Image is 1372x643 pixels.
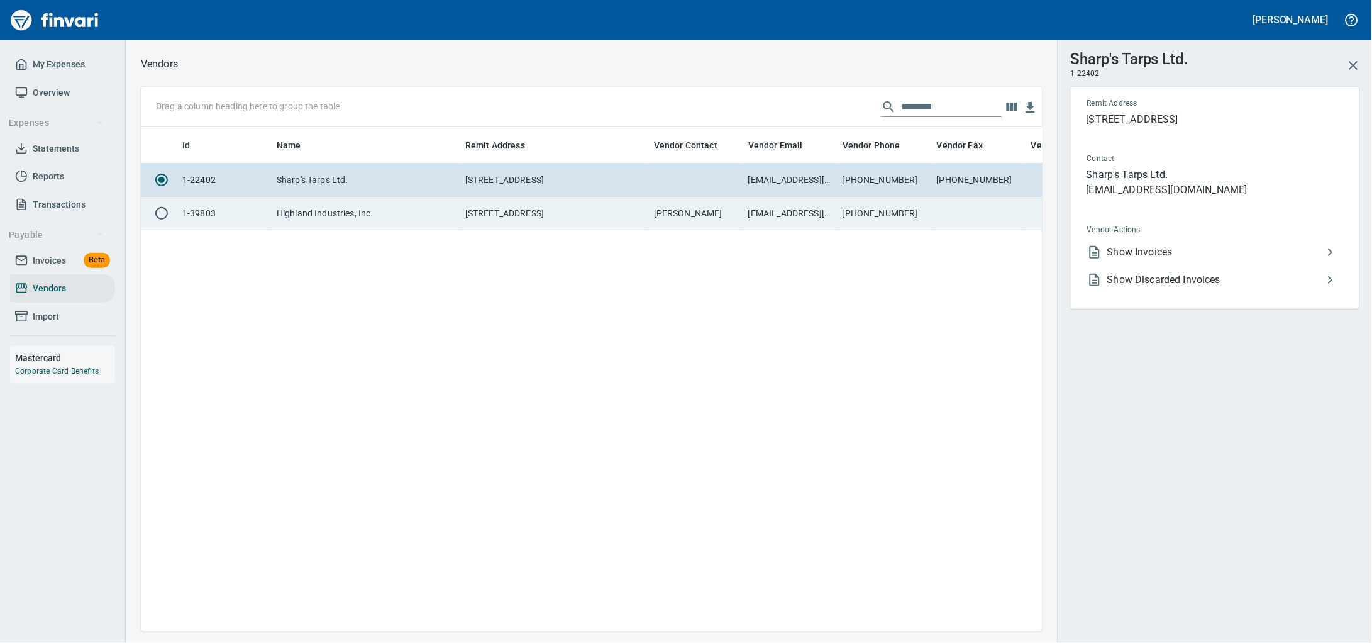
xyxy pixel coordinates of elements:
[10,191,115,219] a: Transactions
[465,138,525,153] span: Remit Address
[1031,138,1080,153] span: Vendor URL
[33,253,66,269] span: Invoices
[15,367,99,376] a: Corporate Card Benefits
[15,351,115,365] h6: Mastercard
[277,138,318,153] span: Name
[272,164,460,197] td: Sharp's Tarps Ltd.
[460,197,649,230] td: [STREET_ADDRESS]
[156,100,340,113] p: Drag a column heading here to group the table
[743,164,838,197] td: [EMAIL_ADDRESS][DOMAIN_NAME]
[843,138,900,153] span: Vendor Phone
[1021,98,1040,117] button: Download Table
[9,115,104,131] span: Expenses
[1031,138,1096,153] span: Vendor URL
[654,138,734,153] span: Vendor Contact
[843,138,917,153] span: Vendor Phone
[1087,224,1241,237] span: Vendor Actions
[33,169,64,184] span: Reports
[33,141,79,157] span: Statements
[9,227,104,243] span: Payable
[33,281,66,296] span: Vendors
[8,5,102,35] img: Finvari
[10,135,115,163] a: Statements
[10,50,115,79] a: My Expenses
[465,138,541,153] span: Remit Address
[838,197,932,230] td: [PHONE_NUMBER]
[182,138,206,153] span: Id
[649,197,743,230] td: [PERSON_NAME]
[1107,245,1323,260] span: Show Invoices
[182,138,190,153] span: Id
[932,164,1026,197] td: [PHONE_NUMBER]
[937,138,983,153] span: Vendor Fax
[10,303,115,331] a: Import
[748,138,803,153] span: Vendor Email
[177,197,272,230] td: 1-39803
[1002,98,1021,116] button: Choose columns to display
[141,57,178,72] nav: breadcrumb
[10,274,115,303] a: Vendors
[1250,10,1332,30] button: [PERSON_NAME]
[33,85,70,101] span: Overview
[84,253,110,267] span: Beta
[10,162,115,191] a: Reports
[1087,112,1343,127] p: [STREET_ADDRESS]
[937,138,1000,153] span: Vendor Fax
[1087,153,1228,165] span: Contact
[1071,68,1100,81] span: 1-22402
[33,309,59,325] span: Import
[838,164,932,197] td: [PHONE_NUMBER]
[743,197,838,230] td: [EMAIL_ADDRESS][DOMAIN_NAME]
[1071,47,1189,68] h3: Sharp's Tarps Ltd.
[33,197,86,213] span: Transactions
[33,57,85,72] span: My Expenses
[748,138,819,153] span: Vendor Email
[460,164,649,197] td: [STREET_ADDRESS]
[272,197,460,230] td: Highland Industries, Inc.
[141,57,178,72] p: Vendors
[177,164,272,197] td: 1-22402
[1339,50,1369,81] button: Close Vendor
[1107,272,1323,288] span: Show Discarded Invoices
[10,247,115,275] a: InvoicesBeta
[1087,167,1343,182] p: Sharp's Tarps Ltd.
[4,111,109,135] button: Expenses
[277,138,301,153] span: Name
[654,138,717,153] span: Vendor Contact
[1087,98,1239,110] span: Remit Address
[10,79,115,107] a: Overview
[1253,13,1329,26] h5: [PERSON_NAME]
[1087,182,1343,198] p: [EMAIL_ADDRESS][DOMAIN_NAME]
[4,223,109,247] button: Payable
